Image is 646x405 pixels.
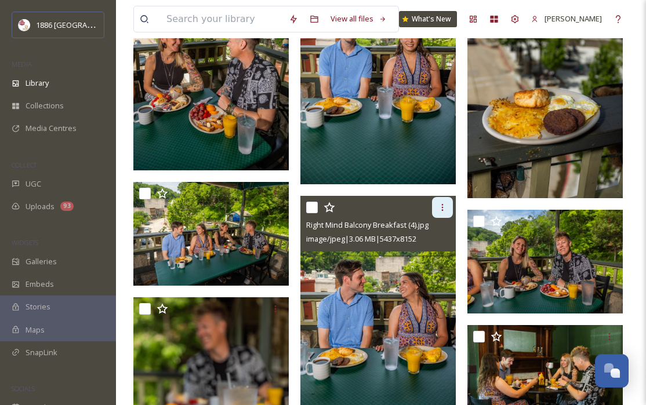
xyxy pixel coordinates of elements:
button: Open Chat [595,354,629,388]
span: Media Centres [26,123,77,134]
a: [PERSON_NAME] [525,8,608,30]
span: MEDIA [12,60,32,68]
span: image/jpeg | 3.06 MB | 5437 x 8152 [306,233,416,244]
img: Right Mind Balcony Breakfast (2).jpg [133,182,289,286]
span: Library [26,78,49,89]
span: Embeds [26,279,54,290]
span: WIDGETS [12,238,38,247]
img: logos.png [19,19,30,31]
input: Search your library [161,6,283,32]
span: Uploads [26,201,55,212]
span: [PERSON_NAME] [545,13,602,24]
img: Right Mind Balcony Breakfast (7).jpg [467,210,623,313]
span: COLLECT [12,160,37,169]
a: What's New [399,11,457,27]
span: Galleries [26,256,57,267]
span: SnapLink [26,347,57,358]
span: Collections [26,100,64,111]
span: SOCIALS [12,384,35,393]
span: 1886 [GEOGRAPHIC_DATA] [36,19,128,30]
div: 93 [60,202,74,211]
span: UGC [26,178,41,189]
span: Stories [26,301,50,312]
span: Maps [26,324,45,335]
a: View all files [325,8,393,30]
span: Right Mind Balcony Breakfast (4).jpg [306,220,429,230]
